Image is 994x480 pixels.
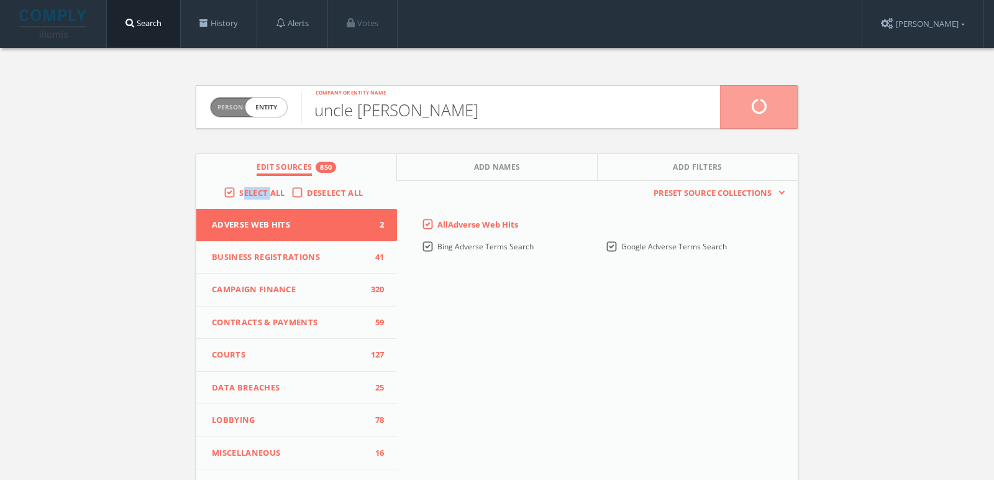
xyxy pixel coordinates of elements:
span: 25 [366,382,385,394]
span: 41 [366,251,385,264]
span: 16 [366,447,385,459]
span: Edit Sources [257,162,312,176]
span: Business Registrations [212,251,366,264]
span: All Adverse Web Hits [437,219,518,230]
span: entity [245,98,287,117]
span: Campaign Finance [212,284,366,296]
button: Adverse Web Hits2 [196,209,397,241]
span: Courts [212,349,366,361]
button: Contracts & Payments59 [196,307,397,339]
button: Data Breaches25 [196,372,397,405]
div: 850 [316,162,336,173]
span: 2 [366,219,385,231]
button: Miscellaneous16 [196,437,397,470]
span: Miscellaneous [212,447,366,459]
span: Adverse Web Hits [212,219,366,231]
img: illumis [19,9,89,38]
span: Add Names [474,162,521,176]
span: Select All [239,187,285,198]
span: 78 [366,414,385,427]
span: Google Adverse Terms Search [621,241,727,252]
span: Person [217,103,243,112]
span: 59 [366,316,385,329]
span: Add Filters [673,162,723,176]
button: Add Filters [598,154,798,181]
span: 320 [366,284,385,296]
span: Data Breaches [212,382,366,394]
span: Lobbying [212,414,366,427]
button: Business Registrations41 [196,241,397,274]
button: Preset Source Collections [647,187,785,200]
span: Bing Adverse Terms Search [437,241,534,252]
button: Lobbying78 [196,404,397,437]
span: Deselect All [307,187,363,198]
button: Add Names [397,154,598,181]
span: Contracts & Payments [212,316,366,329]
button: Edit Sources850 [196,154,397,181]
span: 127 [366,349,385,361]
span: Preset Source Collections [647,187,778,200]
button: Campaign Finance320 [196,274,397,307]
button: Courts127 [196,339,397,372]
